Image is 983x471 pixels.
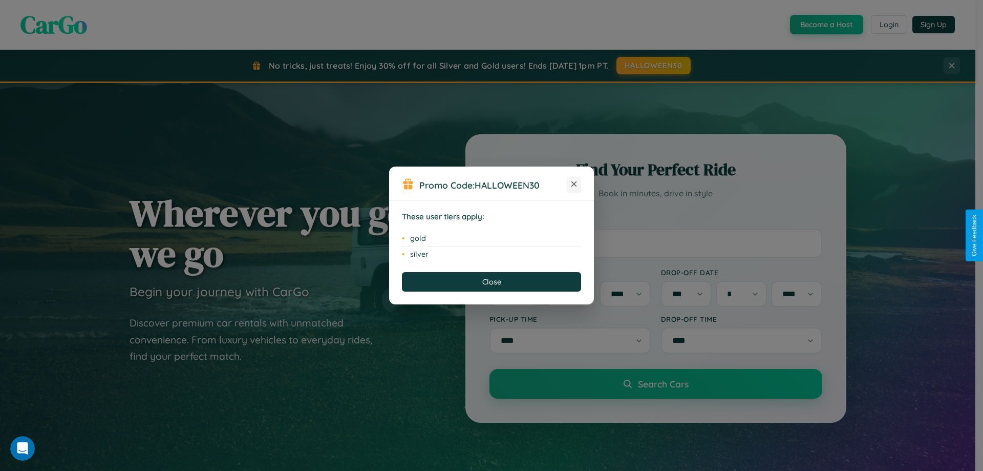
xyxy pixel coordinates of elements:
[402,212,484,221] strong: These user tiers apply:
[10,436,35,461] iframe: Intercom live chat
[402,272,581,292] button: Close
[402,247,581,262] li: silver
[419,179,567,191] h3: Promo Code:
[402,231,581,247] li: gold
[971,215,978,256] div: Give Feedback
[475,179,540,191] b: HALLOWEEN30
